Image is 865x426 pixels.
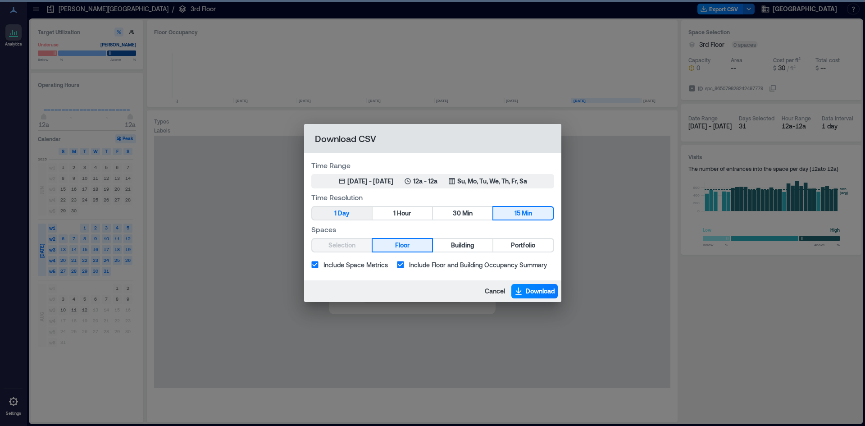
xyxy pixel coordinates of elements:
button: Floor [373,239,432,252]
button: 1 Hour [373,207,432,220]
span: 1 [393,208,396,219]
span: Cancel [485,287,505,296]
p: 12a - 12a [413,177,437,186]
p: Su, Mo, Tu, We, Th, Fr, Sa [457,177,527,186]
span: Floor [395,240,410,251]
span: Min [462,208,473,219]
span: 15 [514,208,520,219]
span: Download [526,287,555,296]
button: Portfolio [493,239,553,252]
span: Min [522,208,532,219]
span: Hour [397,208,411,219]
label: Spaces [311,224,554,234]
button: 1 Day [312,207,372,220]
button: 30 Min [433,207,492,220]
span: 30 [453,208,461,219]
button: Building [433,239,492,252]
button: Cancel [482,284,508,298]
span: Include Space Metrics [323,260,388,270]
span: Portfolio [511,240,535,251]
label: Time Resolution [311,192,554,202]
button: Download [511,284,558,298]
span: Day [338,208,350,219]
span: Building [451,240,474,251]
h2: Download CSV [304,124,561,153]
div: [DATE] - [DATE] [347,177,393,186]
button: 15 Min [493,207,553,220]
span: 1 [334,208,337,219]
button: [DATE] - [DATE]12a - 12aSu, Mo, Tu, We, Th, Fr, Sa [311,174,554,188]
span: Include Floor and Building Occupancy Summary [409,260,547,270]
label: Time Range [311,160,554,170]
